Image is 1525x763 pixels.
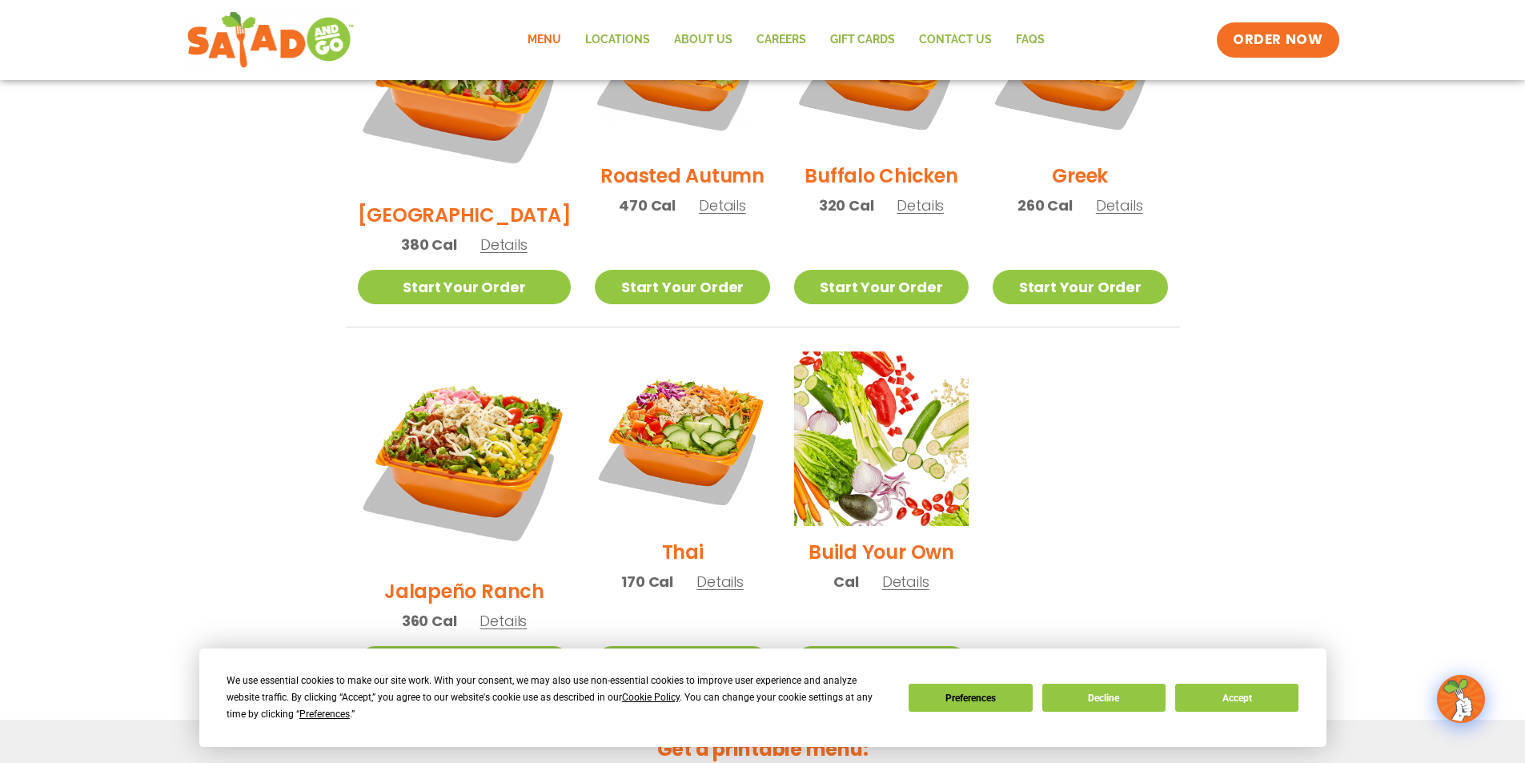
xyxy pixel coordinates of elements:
[794,270,969,304] a: Start Your Order
[909,684,1032,712] button: Preferences
[227,673,889,723] div: We use essential cookies to make our site work. With your consent, we may also use non-essential ...
[401,234,457,255] span: 380 Cal
[480,611,527,631] span: Details
[199,649,1326,747] div: Cookie Consent Prompt
[622,692,680,703] span: Cookie Policy
[662,22,744,58] a: About Us
[1233,30,1322,50] span: ORDER NOW
[358,646,572,681] a: Start Your Order
[358,201,572,229] h2: [GEOGRAPHIC_DATA]
[600,162,765,190] h2: Roasted Autumn
[516,22,573,58] a: Menu
[619,195,676,216] span: 470 Cal
[1052,162,1108,190] h2: Greek
[1096,195,1143,215] span: Details
[882,572,929,592] span: Details
[573,22,662,58] a: Locations
[1217,22,1338,58] a: ORDER NOW
[1017,195,1073,216] span: 260 Cal
[595,646,769,681] a: Start Your Order
[187,8,355,72] img: new-SAG-logo-768×292
[595,270,769,304] a: Start Your Order
[516,22,1057,58] nav: Menu
[993,270,1167,304] a: Start Your Order
[805,162,957,190] h2: Buffalo Chicken
[897,195,944,215] span: Details
[299,709,350,720] span: Preferences
[358,270,572,304] a: Start Your Order
[480,235,528,255] span: Details
[662,538,704,566] h2: Thai
[1004,22,1057,58] a: FAQs
[833,571,858,592] span: Cal
[794,646,969,681] a: Start Your Order
[1042,684,1166,712] button: Decline
[819,195,874,216] span: 320 Cal
[794,351,969,526] img: Product photo for Build Your Own
[744,22,818,58] a: Careers
[595,351,769,526] img: Product photo for Thai Salad
[699,195,746,215] span: Details
[818,22,907,58] a: GIFT CARDS
[621,571,673,592] span: 170 Cal
[907,22,1004,58] a: Contact Us
[402,610,457,632] span: 360 Cal
[696,572,744,592] span: Details
[346,735,1180,763] h2: Get a printable menu:
[1439,677,1483,721] img: wpChatIcon
[358,351,572,565] img: Product photo for Jalapeño Ranch Salad
[1175,684,1298,712] button: Accept
[809,538,954,566] h2: Build Your Own
[384,577,544,605] h2: Jalapeño Ranch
